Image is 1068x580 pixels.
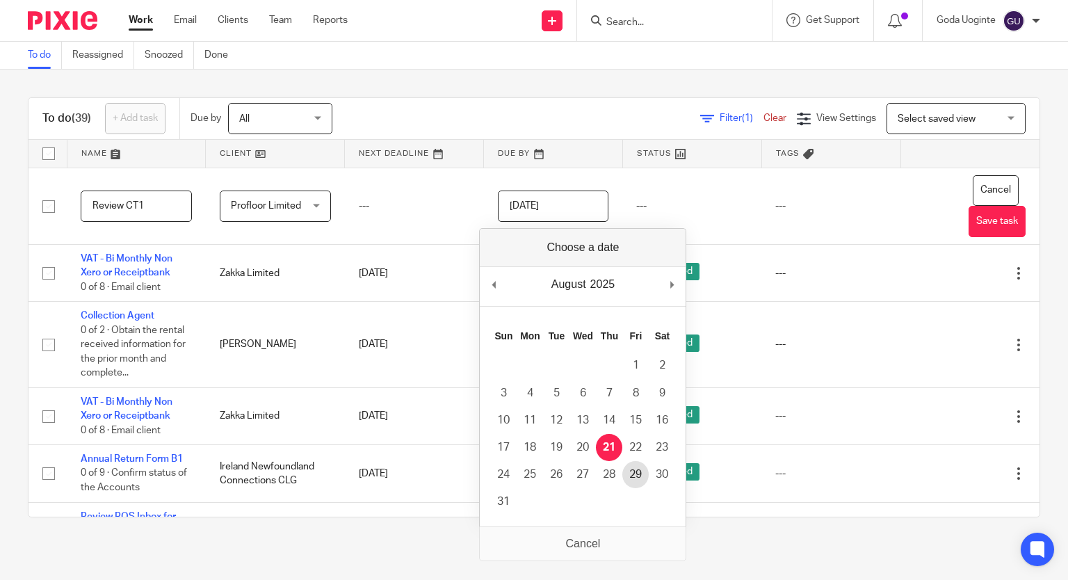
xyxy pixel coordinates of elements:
[665,274,679,295] button: Next Month
[601,330,618,341] abbr: Thursday
[937,13,996,27] p: Goda Uoginte
[81,282,161,292] span: 0 of 8 · Email client
[204,42,238,69] a: Done
[543,407,569,434] button: 12
[816,113,876,123] span: View Settings
[543,380,569,407] button: 5
[345,302,484,388] td: [DATE]
[28,42,62,69] a: To do
[775,266,887,280] div: ---
[206,302,345,388] td: [PERSON_NAME]
[775,337,887,351] div: ---
[622,407,649,434] button: 15
[569,461,596,488] button: 27
[490,434,517,461] button: 17
[517,407,543,434] button: 11
[649,434,675,461] button: 23
[72,42,134,69] a: Reassigned
[81,397,172,421] a: VAT - Bi Monthly Non Xero or Receiptbank
[520,330,540,341] abbr: Monday
[129,13,153,27] a: Work
[191,111,221,125] p: Due by
[28,11,97,30] img: Pixie
[231,201,301,211] span: Profloor Limited
[206,245,345,302] td: Zakka Limited
[206,445,345,502] td: Ireland Newfoundland Connections CLG
[763,113,786,123] a: Clear
[549,330,565,341] abbr: Tuesday
[269,13,292,27] a: Team
[622,352,649,379] button: 1
[81,469,187,493] span: 0 of 9 · Confirm status of the Accounts
[549,274,588,295] div: August
[806,15,859,25] span: Get Support
[622,461,649,488] button: 29
[622,434,649,461] button: 22
[605,17,730,29] input: Search
[649,380,675,407] button: 9
[490,461,517,488] button: 24
[973,175,1019,207] button: Cancel
[81,191,192,222] input: Task name
[81,512,190,550] a: Review ROS Inbox for [PERSON_NAME] & save down
[81,254,172,277] a: VAT - Bi Monthly Non Xero or Receiptbank
[81,311,154,321] a: Collection Agent
[345,502,484,559] td: [DATE]
[630,330,642,341] abbr: Friday
[969,206,1026,237] button: Save task
[174,13,197,27] a: Email
[776,150,800,157] span: Tags
[761,168,900,245] td: ---
[720,113,763,123] span: Filter
[490,380,517,407] button: 3
[42,111,91,126] h1: To do
[517,461,543,488] button: 25
[569,407,596,434] button: 13
[239,114,250,124] span: All
[775,467,887,481] div: ---
[345,387,484,444] td: [DATE]
[81,325,186,378] span: 0 of 2 · Obtain the rental received information for the prior month and complete...
[494,330,512,341] abbr: Sunday
[517,434,543,461] button: 18
[569,434,596,461] button: 20
[596,461,622,488] button: 28
[596,434,622,461] button: 21
[543,434,569,461] button: 19
[345,445,484,502] td: [DATE]
[218,13,248,27] a: Clients
[490,407,517,434] button: 10
[487,274,501,295] button: Previous Month
[490,488,517,515] button: 31
[345,245,484,302] td: [DATE]
[569,380,596,407] button: 6
[742,113,753,123] span: (1)
[145,42,194,69] a: Snoozed
[596,407,622,434] button: 14
[596,380,622,407] button: 7
[655,330,670,341] abbr: Saturday
[1003,10,1025,32] img: svg%3E
[649,461,675,488] button: 30
[72,113,91,124] span: (39)
[898,114,976,124] span: Select saved view
[81,426,161,435] span: 0 of 8 · Email client
[573,330,593,341] abbr: Wednesday
[649,407,675,434] button: 16
[81,454,183,464] a: Annual Return Form B1
[517,380,543,407] button: 4
[105,103,165,134] a: + Add task
[206,387,345,444] td: Zakka Limited
[622,380,649,407] button: 8
[649,352,675,379] button: 2
[543,461,569,488] button: 26
[313,13,348,27] a: Reports
[775,409,887,423] div: ---
[498,191,609,222] input: Use the arrow keys to pick a date
[622,168,761,245] td: ---
[588,274,617,295] div: 2025
[345,168,484,245] td: ---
